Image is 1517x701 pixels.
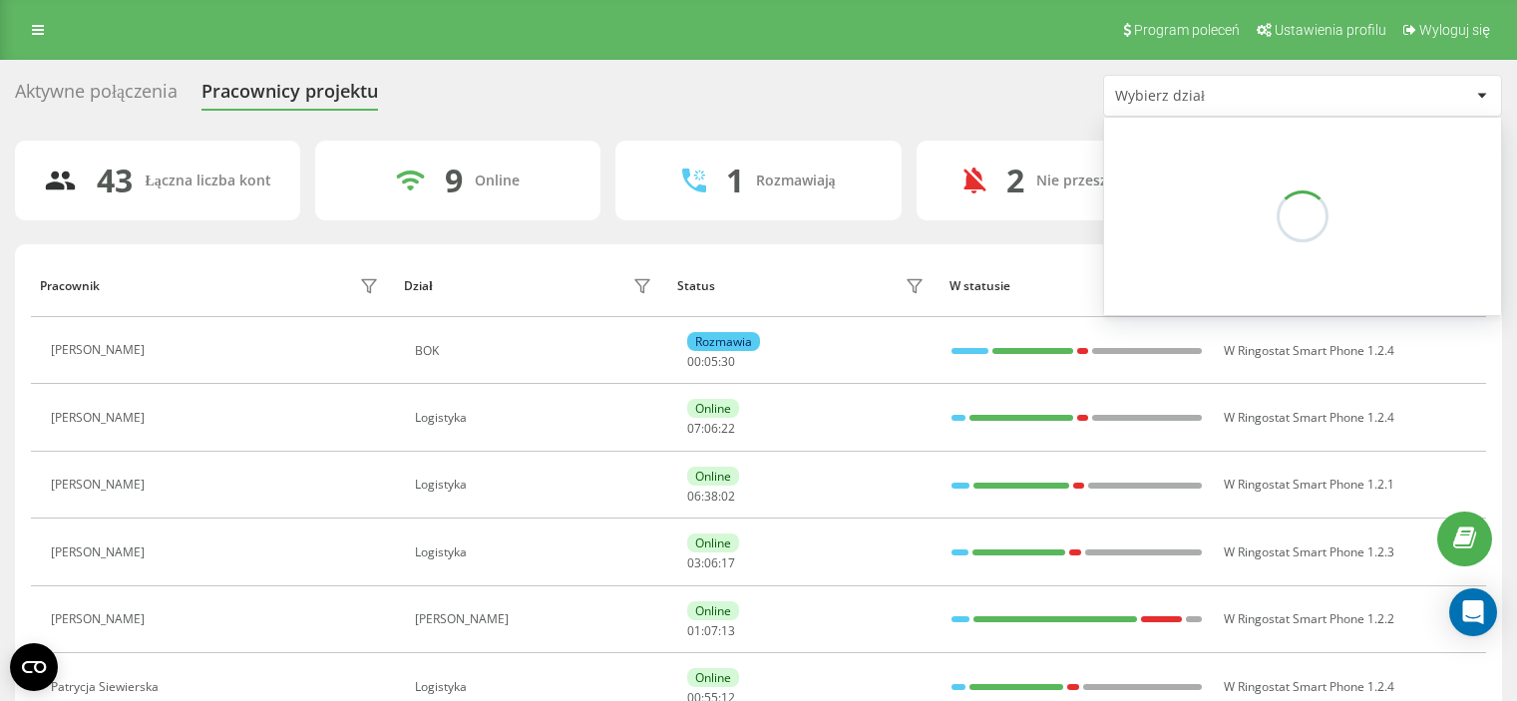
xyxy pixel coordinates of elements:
div: : : [687,490,735,504]
div: 2 [1006,162,1024,199]
div: Online [687,668,739,687]
div: 9 [445,162,463,199]
div: 43 [97,162,133,199]
span: 01 [687,622,701,639]
div: Nie przeszkadzać [1036,173,1154,189]
span: W Ringostat Smart Phone 1.2.4 [1224,342,1394,359]
div: Pracownicy projektu [201,81,378,112]
span: 13 [721,622,735,639]
div: [PERSON_NAME] [51,545,150,559]
button: Open CMP widget [10,643,58,691]
div: [PERSON_NAME] [415,612,657,626]
span: 03 [687,554,701,571]
div: Logistyka [415,545,657,559]
div: BOK [415,344,657,358]
span: W Ringostat Smart Phone 1.2.4 [1224,409,1394,426]
div: Online [687,467,739,486]
div: Rozmawia [687,332,760,351]
div: Patrycja Siewierska [51,680,164,694]
div: : : [687,355,735,369]
div: : : [687,624,735,638]
span: 06 [687,488,701,505]
span: W Ringostat Smart Phone 1.2.1 [1224,476,1394,493]
span: W Ringostat Smart Phone 1.2.3 [1224,543,1394,560]
span: 38 [704,488,718,505]
div: [PERSON_NAME] [51,612,150,626]
div: Online [687,399,739,418]
div: [PERSON_NAME] [51,343,150,357]
div: W statusie [949,279,1204,293]
span: 07 [687,420,701,437]
span: 00 [687,353,701,370]
div: : : [687,422,735,436]
div: Logistyka [415,411,657,425]
div: Dział [404,279,432,293]
span: 17 [721,554,735,571]
span: 02 [721,488,735,505]
span: Ustawienia profilu [1275,22,1386,38]
span: 07 [704,622,718,639]
span: 30 [721,353,735,370]
div: Logistyka [415,478,657,492]
div: Pracownik [40,279,100,293]
div: 1 [726,162,744,199]
div: Rozmawiają [756,173,836,189]
span: 06 [704,554,718,571]
div: Online [475,173,520,189]
div: Open Intercom Messenger [1449,588,1497,636]
div: Łączna liczba kont [145,173,270,189]
span: W Ringostat Smart Phone 1.2.4 [1224,678,1394,695]
span: 22 [721,420,735,437]
span: 06 [704,420,718,437]
div: [PERSON_NAME] [51,411,150,425]
div: Status [677,279,715,293]
div: Online [687,533,739,552]
div: Online [687,601,739,620]
div: Wybierz dział [1115,88,1353,105]
span: 05 [704,353,718,370]
div: [PERSON_NAME] [51,478,150,492]
span: W Ringostat Smart Phone 1.2.2 [1224,610,1394,627]
div: Logistyka [415,680,657,694]
span: Program poleceń [1134,22,1240,38]
div: Aktywne połączenia [15,81,178,112]
span: Wyloguj się [1419,22,1490,38]
div: : : [687,556,735,570]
